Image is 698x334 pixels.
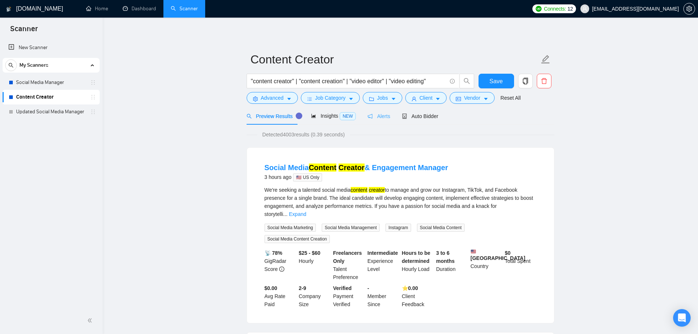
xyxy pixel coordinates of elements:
[402,285,418,291] b: ⭐️ 0.00
[19,58,48,73] span: My Scanners
[377,94,388,102] span: Jobs
[450,79,455,84] span: info-circle
[405,92,447,104] button: userClientcaret-down
[247,113,299,119] span: Preview Results
[464,94,480,102] span: Vendor
[311,113,316,118] span: area-chart
[251,77,447,86] input: Search Freelance Jobs...
[456,96,461,102] span: idcard
[684,6,695,12] span: setting
[4,23,44,39] span: Scanner
[261,94,284,102] span: Advanced
[420,94,433,102] span: Client
[417,224,465,232] span: Social Media Content
[391,96,396,102] span: caret-down
[332,284,366,308] div: Payment Verified
[309,164,337,172] mark: Content
[16,104,86,119] a: Updated Social Media Manager
[501,94,521,102] a: Reset All
[247,114,252,119] span: search
[307,96,312,102] span: bars
[673,309,691,327] div: Open Intercom Messenger
[368,114,373,119] span: notification
[123,5,156,12] a: dashboardDashboard
[90,109,96,115] span: holder
[339,164,365,172] mark: Creator
[400,284,435,308] div: Client Feedback
[537,78,551,84] span: delete
[582,6,587,11] span: user
[251,50,539,69] input: Scanner name...
[5,63,16,68] span: search
[568,5,573,13] span: 12
[340,112,356,120] span: NEW
[368,250,398,256] b: Intermediate
[435,249,469,281] div: Duration
[299,250,320,256] b: $25 - $60
[469,249,503,281] div: Country
[265,164,448,172] a: Social MediaContent Creator& Engagement Manager
[311,113,356,119] span: Insights
[301,92,360,104] button: barsJob Categorycaret-down
[435,96,440,102] span: caret-down
[333,285,352,291] b: Verified
[537,74,551,88] button: delete
[171,5,198,12] a: searchScanner
[363,92,402,104] button: folderJobscaret-down
[87,317,95,324] span: double-left
[263,249,298,281] div: GigRadar Score
[287,96,292,102] span: caret-down
[460,78,474,84] span: search
[253,96,258,102] span: setting
[3,40,100,55] li: New Scanner
[265,186,536,218] div: We're seeking a talented social media to manage and grow our Instagram, TikTok, and Facebook pres...
[332,249,366,281] div: Talent Preference
[503,249,538,281] div: Total Spent
[366,249,400,281] div: Experience Level
[402,114,407,119] span: robot
[3,58,100,119] li: My Scanners
[471,249,476,254] img: 🇺🇸
[411,96,417,102] span: user
[265,235,330,243] span: Social Media Content Creation
[385,224,411,232] span: Instagram
[490,77,503,86] span: Save
[369,187,385,193] mark: creator
[544,5,566,13] span: Connects:
[297,284,332,308] div: Company Size
[289,211,306,217] a: Expand
[351,187,368,193] mark: content
[483,96,488,102] span: caret-down
[8,40,94,55] a: New Scanner
[5,59,17,71] button: search
[479,74,514,88] button: Save
[86,5,108,12] a: homeHome
[265,224,316,232] span: Social Media Marketing
[436,250,455,264] b: 3 to 6 months
[400,249,435,281] div: Hourly Load
[265,173,448,181] div: 3 hours ago
[322,224,380,232] span: Social Media Management
[265,285,277,291] b: $0.00
[315,94,346,102] span: Job Category
[247,92,298,104] button: settingAdvancedcaret-down
[536,6,542,12] img: upwork-logo.png
[16,75,86,90] a: Social Media Manager
[279,267,284,272] span: info-circle
[366,284,400,308] div: Member Since
[6,3,11,15] img: logo
[90,94,96,100] span: holder
[263,284,298,308] div: Avg Rate Paid
[683,6,695,12] a: setting
[296,113,302,119] div: Tooltip anchor
[293,173,322,181] span: 🇺🇸 US Only
[683,3,695,15] button: setting
[265,250,282,256] b: 📡 78%
[368,285,369,291] b: -
[541,55,550,64] span: edit
[459,74,474,88] button: search
[299,285,306,291] b: 2-9
[257,131,350,139] span: Detected 4003 results (0.39 seconds)
[518,78,532,84] span: copy
[368,113,390,119] span: Alerts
